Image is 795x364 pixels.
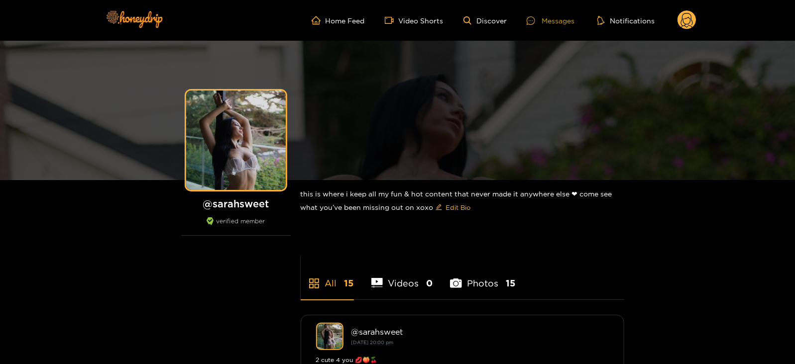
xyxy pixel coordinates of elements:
h1: @ sarahsweet [181,197,291,210]
div: Messages [527,15,574,26]
small: [DATE] 20:00 pm [351,340,394,345]
a: Home Feed [312,16,365,25]
div: verified member [181,217,291,236]
button: Notifications [594,15,658,25]
li: Videos [371,255,433,299]
span: video-camera [385,16,399,25]
a: Video Shorts [385,16,444,25]
li: All [301,255,354,299]
li: Photos [450,255,515,299]
button: editEdit Bio [434,199,473,215]
span: home [312,16,326,25]
span: 0 [426,277,433,289]
span: 15 [344,277,354,289]
div: this is where i keep all my fun & hot content that never made it anywhere else ❤︎︎ come see what ... [301,180,624,223]
img: sarahsweet [316,323,343,350]
span: appstore [308,277,320,289]
a: Discover [463,16,507,25]
span: 15 [506,277,515,289]
span: Edit Bio [446,202,471,212]
div: @ sarahsweet [351,327,609,336]
span: edit [436,204,442,211]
